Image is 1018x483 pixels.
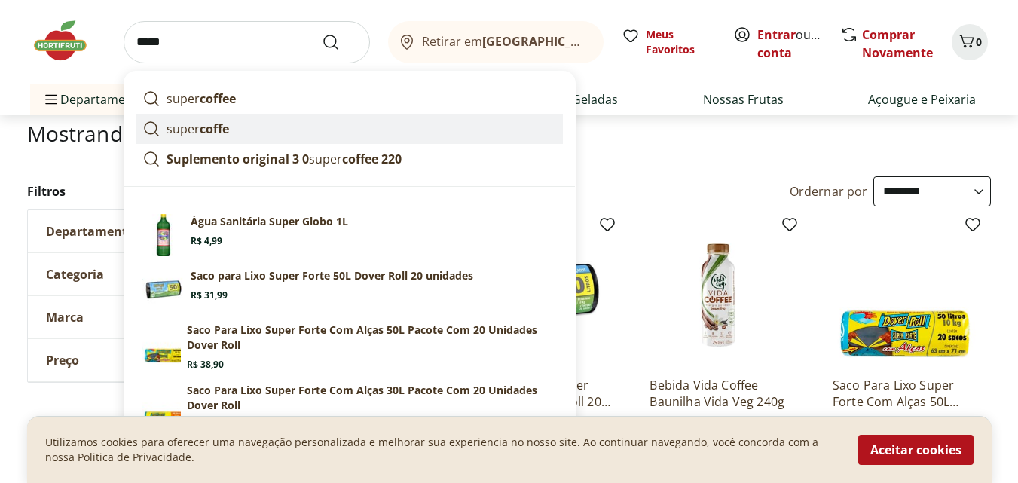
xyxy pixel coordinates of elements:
[200,90,236,107] strong: coffee
[757,26,840,61] a: Criar conta
[136,84,563,114] a: supercoffee
[142,268,185,310] img: Principal
[30,18,105,63] img: Hortifruti
[136,377,563,437] a: PrincipalSaco Para Lixo Super Forte Com Alças 30L Pacote Com 20 Unidades Dover RollR$ 24,99
[482,33,736,50] b: [GEOGRAPHIC_DATA]/[GEOGRAPHIC_DATA]
[142,383,185,425] img: Principal
[952,24,988,60] button: Carrinho
[757,26,824,62] span: ou
[757,26,796,43] a: Entrar
[27,121,992,145] h1: Mostrando resultados para:
[28,253,254,295] button: Categoria
[167,120,229,138] p: super
[187,323,557,353] p: Saco Para Lixo Super Forte Com Alças 50L Pacote Com 20 Unidades Dover Roll
[388,21,604,63] button: Retirar em[GEOGRAPHIC_DATA]/[GEOGRAPHIC_DATA]
[136,316,563,377] a: PrincipalSaco Para Lixo Super Forte Com Alças 50L Pacote Com 20 Unidades Dover RollR$ 38,90
[167,151,309,167] strong: Suplemento original 3 0
[46,224,135,239] span: Departamento
[191,268,473,283] p: Saco para Lixo Super Forte 50L Dover Roll 20 unidades
[42,81,60,118] button: Menu
[45,435,840,465] p: Utilizamos cookies para oferecer uma navegação personalizada e melhorar sua experiencia no nosso ...
[28,210,254,252] button: Departamento
[646,27,715,57] span: Meus Favoritos
[191,289,228,301] span: R$ 31,99
[191,235,222,247] span: R$ 4,99
[703,90,784,109] a: Nossas Frutas
[167,90,236,108] p: super
[422,35,588,48] span: Retirar em
[200,121,229,137] strong: coffe
[167,150,402,168] p: super
[46,267,104,282] span: Categoria
[28,339,254,381] button: Preço
[858,435,974,465] button: Aceitar cookies
[187,359,224,371] span: R$ 38,90
[124,21,370,63] input: search
[650,222,793,365] img: Bebida Vida Coffee Baunilha Vida Veg 240g
[142,323,185,365] img: Principal
[833,222,976,365] img: Saco Para Lixo Super Forte Com Alças 50L Pacote Com 20 Unidades Dover Roll
[191,214,348,229] p: Água Sanitária Super Globo 1L
[187,383,557,413] p: Saco Para Lixo Super Forte Com Alças 30L Pacote Com 20 Unidades Dover Roll
[142,214,185,256] img: Água Sanitária Super Globo 1L
[322,33,358,51] button: Submit Search
[868,90,976,109] a: Açougue e Peixaria
[862,26,933,61] a: Comprar Novamente
[42,81,151,118] span: Departamentos
[136,144,563,174] a: Suplemento original 3 0supercoffee 220
[136,208,563,262] a: Água Sanitária Super Globo 1LÁgua Sanitária Super Globo 1LR$ 4,99
[28,296,254,338] button: Marca
[136,262,563,316] a: PrincipalSaco para Lixo Super Forte 50L Dover Roll 20 unidadesR$ 31,99
[27,176,255,206] h2: Filtros
[46,353,79,368] span: Preço
[976,35,982,49] span: 0
[136,114,563,144] a: supercoffe
[342,151,402,167] strong: coffee 220
[790,183,868,200] label: Ordernar por
[650,377,793,410] a: Bebida Vida Coffee Baunilha Vida Veg 240g
[833,377,976,410] a: Saco Para Lixo Super Forte Com Alças 50L Pacote Com 20 Unidades Dover Roll
[622,27,715,57] a: Meus Favoritos
[46,310,84,325] span: Marca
